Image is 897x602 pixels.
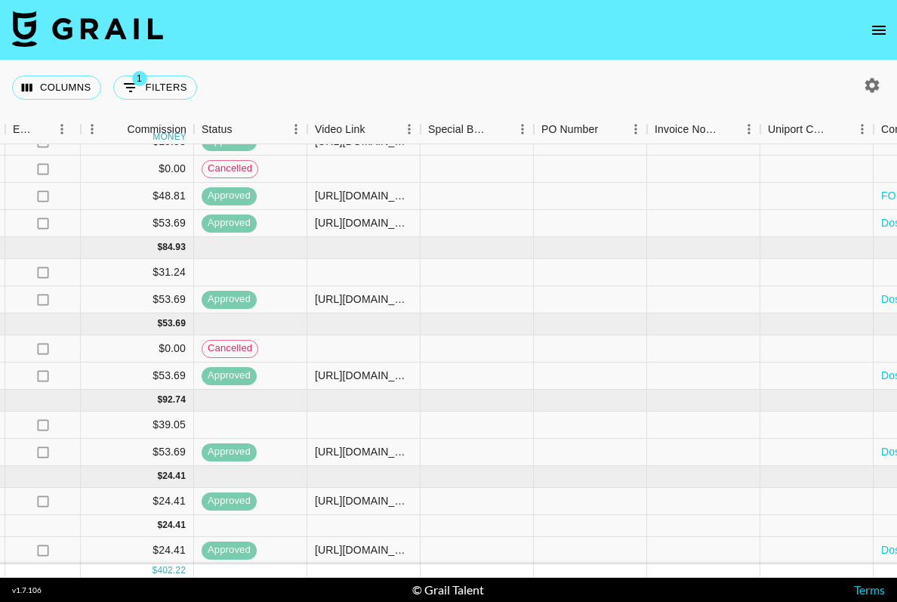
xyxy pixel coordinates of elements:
div: $31.24 [81,259,194,286]
span: approved [202,216,257,230]
div: $0.00 [81,335,194,363]
div: $53.69 [81,286,194,313]
div: Commission [127,115,186,144]
img: Grail Talent [12,11,163,47]
div: Uniport Contact Email [760,115,874,144]
button: Sort [106,119,127,140]
button: Sort [490,119,511,140]
button: Sort [717,119,738,140]
button: Select columns [12,76,101,100]
div: $ [157,519,162,532]
button: Menu [624,118,647,140]
div: Status [202,115,233,144]
div: $24.41 [81,488,194,515]
button: Show filters [113,76,197,100]
div: $53.69 [81,439,194,466]
div: Invoice Notes [655,115,717,144]
div: Special Booking Type [421,115,534,144]
div: https://www.tiktok.com/@clojorgg/video/7553718242745781534?lang=en [315,493,412,508]
div: 53.69 [162,317,186,330]
button: Sort [830,119,851,140]
span: approved [202,445,257,459]
div: https://www.tiktok.com/@clojorgg/video/7512621335269444894?lang=en [315,215,412,230]
div: PO Number [541,115,598,144]
div: $53.69 [81,210,194,237]
div: © Grail Talent [412,582,484,597]
div: Expenses: Remove Commission? [5,115,81,144]
a: Terms [854,582,885,597]
div: 84.93 [162,241,186,254]
div: $ [157,470,162,483]
button: Menu [511,118,534,140]
button: Menu [81,118,103,140]
span: 1 [132,71,147,86]
button: Menu [285,118,307,140]
span: approved [202,369,257,383]
div: Status [194,115,307,144]
button: Sort [365,119,387,140]
div: https://www.tiktok.com/@clojorgg/video/7530350442891463967?lang=en [315,368,412,383]
div: https://www.tiktok.com/@clojorgg/video/7514028670437149982?lang=en [315,292,412,307]
div: 92.74 [162,394,186,406]
button: Menu [51,118,73,140]
span: approved [202,292,257,307]
span: cancelled [202,162,257,176]
div: https://www.tiktok.com/@clojorgg/video/7527828836982050078?lang=en [315,188,412,203]
div: $24.41 [81,537,194,564]
div: Video Link [315,115,365,144]
button: Menu [851,118,874,140]
span: approved [202,189,257,203]
div: $ [153,564,158,577]
span: approved [202,543,257,557]
div: PO Number [534,115,647,144]
div: $39.05 [81,412,194,439]
div: v 1.7.106 [12,585,42,595]
div: Uniport Contact Email [768,115,830,144]
div: https://www.tiktok.com/@clojorgg/video/7560099684291759390?lang=en [315,542,412,557]
div: https://www.tiktok.com/@clojorgg/video/7531134800778857759?lang=en [315,444,412,459]
button: Menu [398,118,421,140]
button: Sort [598,119,619,140]
div: money [153,132,186,141]
div: Expenses: Remove Commission? [13,115,34,144]
div: $ [157,394,162,406]
div: 24.41 [162,470,186,483]
div: 24.41 [162,519,186,532]
div: Invoice Notes [647,115,760,144]
button: Menu [738,118,760,140]
div: 402.22 [157,564,186,577]
div: $0.00 [81,156,194,183]
button: Sort [233,119,254,140]
span: cancelled [202,341,257,356]
span: approved [202,494,257,508]
div: $ [157,317,162,330]
button: open drawer [864,15,894,45]
div: Video Link [307,115,421,144]
div: $53.69 [81,363,194,390]
button: Sort [34,119,55,140]
div: $48.81 [81,183,194,210]
div: Special Booking Type [428,115,490,144]
div: $ [157,241,162,254]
